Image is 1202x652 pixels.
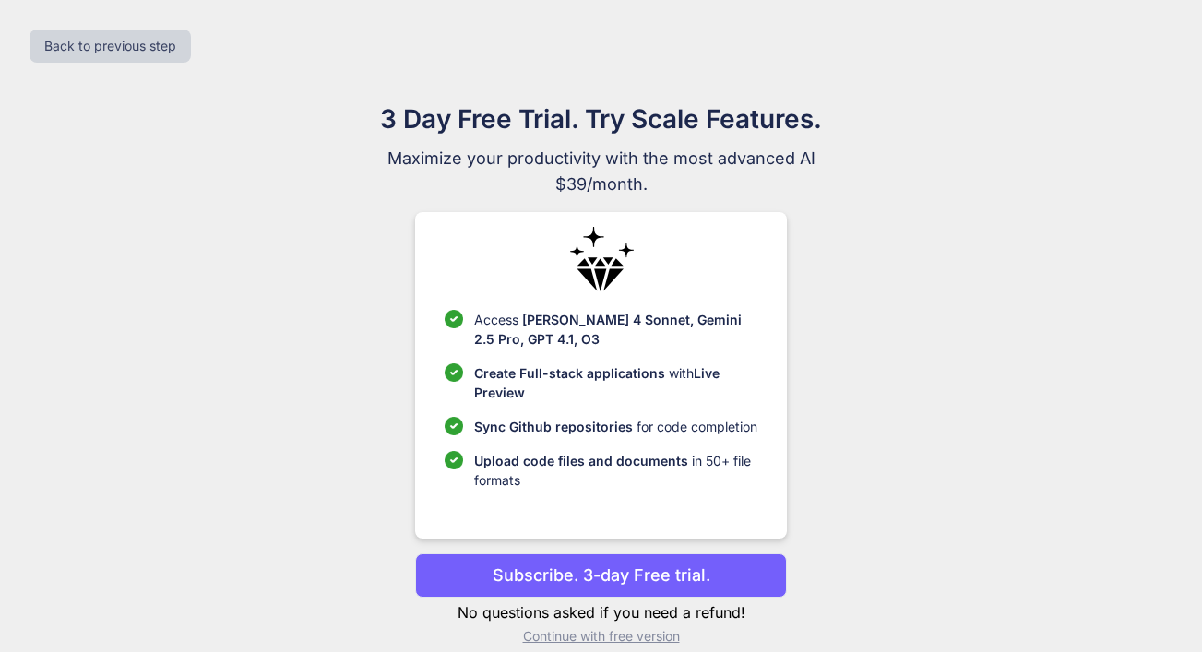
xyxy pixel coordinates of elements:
span: Create Full-stack applications [474,365,669,381]
img: checklist [445,363,463,382]
span: Maximize your productivity with the most advanced AI [292,146,911,172]
span: [PERSON_NAME] 4 Sonnet, Gemini 2.5 Pro, GPT 4.1, O3 [474,312,742,347]
h1: 3 Day Free Trial. Try Scale Features. [292,100,911,138]
button: Back to previous step [30,30,191,63]
p: for code completion [474,417,757,436]
p: Subscribe. 3-day Free trial. [493,563,710,587]
span: Upload code files and documents [474,453,688,468]
span: $39/month. [292,172,911,197]
p: in 50+ file formats [474,451,757,490]
span: Sync Github repositories [474,419,633,434]
img: checklist [445,310,463,328]
button: Subscribe. 3-day Free trial. [415,553,787,598]
p: with [474,363,757,402]
p: No questions asked if you need a refund! [415,601,787,623]
img: checklist [445,417,463,435]
p: Continue with free version [415,627,787,646]
p: Access [474,310,757,349]
img: checklist [445,451,463,469]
